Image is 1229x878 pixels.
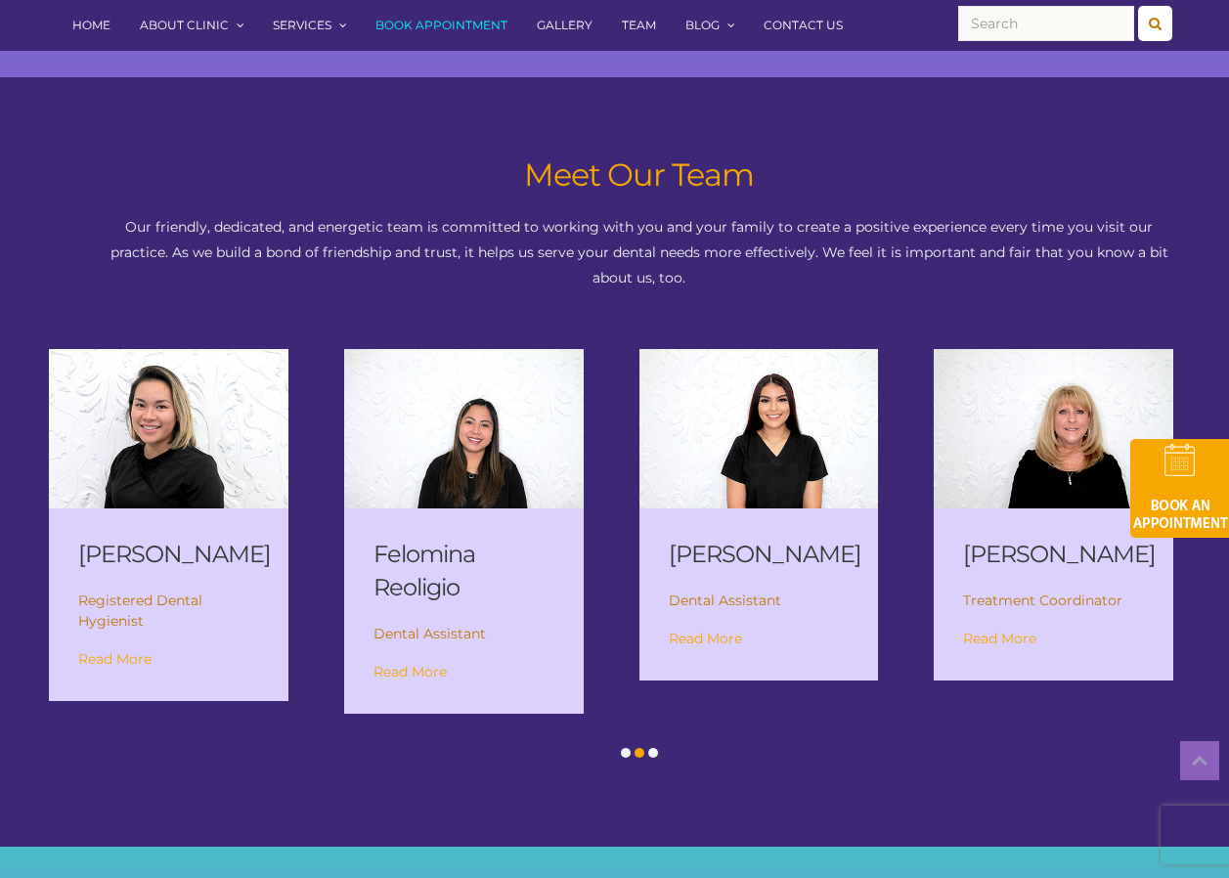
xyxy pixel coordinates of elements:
[963,540,1156,568] a: [PERSON_NAME]
[107,214,1172,290] p: Our friendly, dedicated, and energetic team is committed to working with you and your family to c...
[78,650,152,668] a: Read More
[669,630,742,647] a: Read More
[1130,439,1229,538] img: book-an-appointment-hod-gld.png
[963,592,1122,609] span: Treatment Coordinator
[669,540,861,568] a: [PERSON_NAME]
[373,625,486,642] span: Dental Assistant
[373,540,475,601] a: Felomina Reoligio
[373,663,447,680] a: Read More
[78,592,202,630] span: Registered Dental Hygienist
[963,630,1036,647] a: Read More
[107,155,1172,195] h1: Meet Our Team
[669,592,781,609] span: Dental Assistant
[78,540,271,568] a: [PERSON_NAME]
[958,6,1134,41] input: Search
